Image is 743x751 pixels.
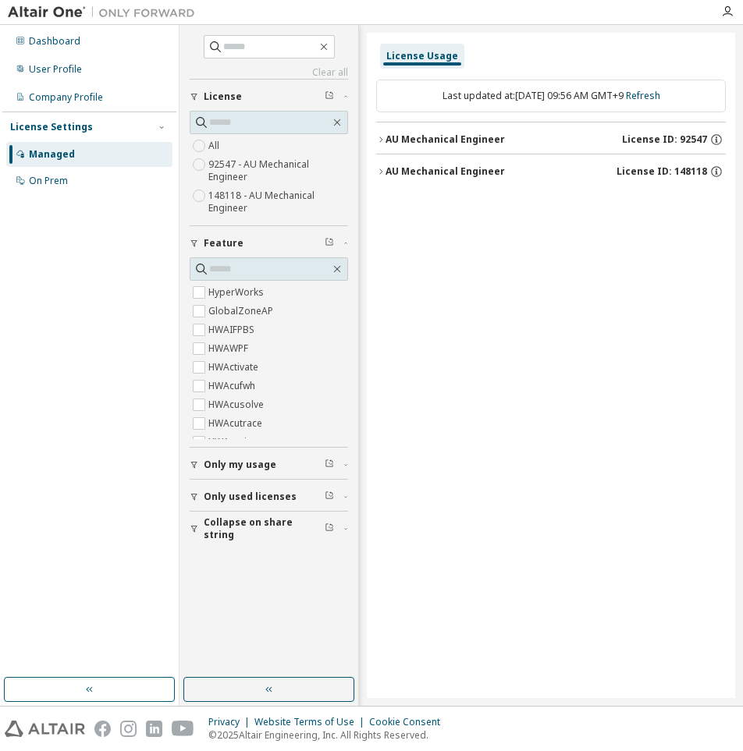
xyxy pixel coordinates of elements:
label: HWAcutrace [208,414,265,433]
img: facebook.svg [94,721,111,737]
span: Clear filter [325,523,334,535]
button: AU Mechanical EngineerLicense ID: 148118 [376,154,726,189]
label: All [208,136,222,155]
div: Cookie Consent [369,716,450,728]
img: youtube.svg [172,721,194,737]
button: Collapse on share string [190,512,348,546]
label: HWAWPF [208,339,251,358]
span: Clear filter [325,491,334,503]
div: On Prem [29,175,68,187]
div: License Settings [10,121,93,133]
img: Altair One [8,5,203,20]
div: Company Profile [29,91,103,104]
label: HWActivate [208,358,261,377]
label: HWAcufwh [208,377,258,395]
span: Collapse on share string [204,516,325,541]
label: GlobalZoneAP [208,302,276,321]
button: Feature [190,226,348,260]
img: linkedin.svg [146,721,162,737]
a: Refresh [626,89,660,102]
span: Only my usage [204,459,276,471]
label: HWAIFPBS [208,321,258,339]
span: Clear filter [325,459,334,471]
div: Last updated at: [DATE] 09:56 AM GMT+9 [376,80,726,112]
div: License Usage [386,50,458,62]
div: AU Mechanical Engineer [386,133,505,146]
span: License ID: 148118 [617,165,707,178]
span: Clear filter [325,90,334,103]
span: Only used licenses [204,491,297,503]
p: © 2025 Altair Engineering, Inc. All Rights Reserved. [208,728,450,742]
img: altair_logo.svg [5,721,85,737]
img: instagram.svg [120,721,137,737]
button: AU Mechanical EngineerLicense ID: 92547 [376,122,726,157]
div: AU Mechanical Engineer [386,165,505,178]
label: HWAcusolve [208,395,267,414]
label: 92547 - AU Mechanical Engineer [208,155,348,186]
button: Only used licenses [190,480,348,514]
span: Clear filter [325,237,334,250]
button: License [190,80,348,114]
span: License [204,90,242,103]
div: Privacy [208,716,254,728]
button: Only my usage [190,448,348,482]
div: User Profile [29,63,82,76]
span: Feature [204,237,244,250]
div: Managed [29,148,75,161]
label: HyperWorks [208,283,267,302]
span: License ID: 92547 [622,133,707,146]
div: Website Terms of Use [254,716,369,728]
label: 148118 - AU Mechanical Engineer [208,186,348,218]
label: HWAcuview [208,433,262,452]
div: Dashboard [29,35,80,48]
a: Clear all [190,66,348,79]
